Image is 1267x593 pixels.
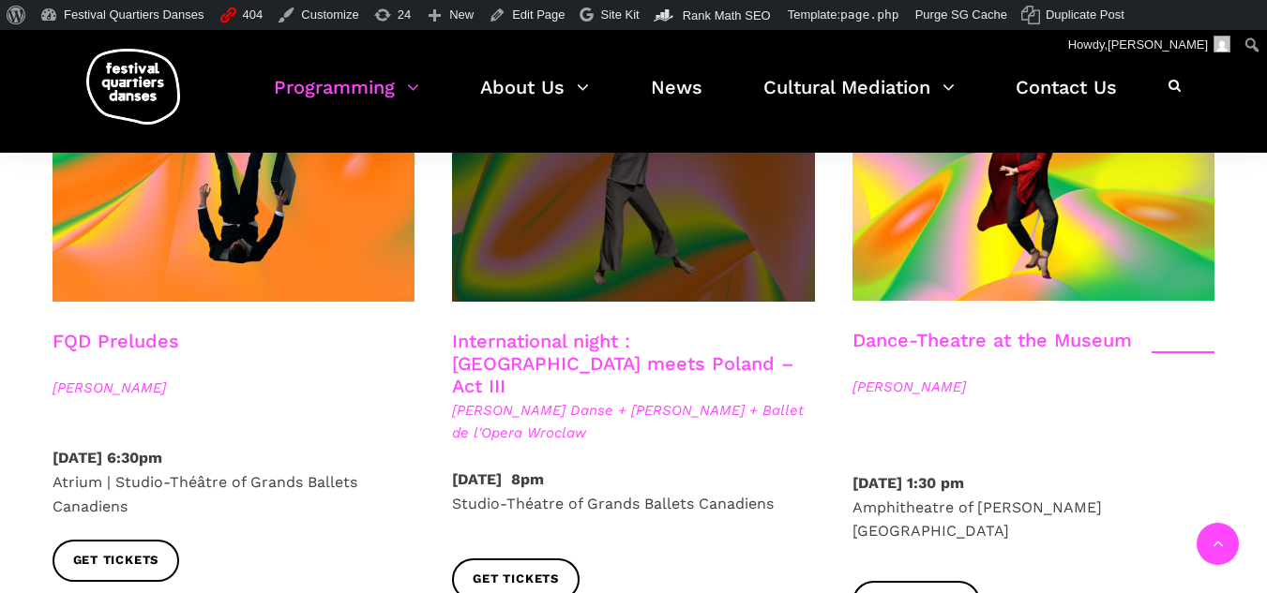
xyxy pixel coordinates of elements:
strong: [DATE] 8pm [452,470,544,488]
strong: [DATE] 1:30 pm [852,474,964,492]
a: International night : [GEOGRAPHIC_DATA] meets Poland – Act III [452,330,793,397]
a: FQD Preludes [53,330,179,352]
span: [PERSON_NAME] [53,377,415,399]
span: Get tickets [473,570,559,589]
a: Contact Us [1016,71,1117,126]
strong: [DATE] 6:30pm [53,449,162,467]
a: Get tickets [53,540,180,582]
a: Howdy, [1062,30,1238,60]
p: Atrium | Studio-Théâtre of Grands Ballets Canadiens [53,446,415,518]
span: [PERSON_NAME] Danse + [PERSON_NAME] + Ballet de l'Opera Wroclaw [452,399,815,444]
a: About Us [480,71,589,126]
span: page.php [840,7,899,22]
span: Get tickets [73,551,159,571]
a: Cultural Mediation [763,71,955,126]
a: Programming [274,71,419,126]
span: [PERSON_NAME] [852,376,1215,398]
span: [PERSON_NAME] [1108,37,1208,52]
p: Studio-Théatre of Grands Ballets Canadiens [452,467,815,515]
a: Dance-Theatre at the Museum [852,329,1132,351]
a: News [651,71,702,126]
span: Site Kit [601,7,640,22]
span: Rank Math SEO [683,8,771,22]
p: Amphitheatre of [PERSON_NAME][GEOGRAPHIC_DATA] [852,471,1215,543]
img: logo-fqd-med [86,49,180,125]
